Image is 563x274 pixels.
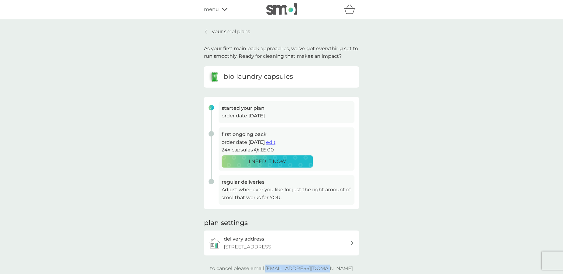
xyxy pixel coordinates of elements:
[210,265,353,272] p: to cancel please email [EMAIL_ADDRESS][DOMAIN_NAME]
[249,158,286,165] p: I NEED IT NOW
[222,155,313,168] button: I NEED IT NOW
[222,130,351,138] h3: first ongoing pack
[222,104,351,112] h3: started your plan
[224,243,273,251] p: [STREET_ADDRESS]
[224,235,264,243] h3: delivery address
[222,178,351,186] h3: regular deliveries
[204,5,219,13] span: menu
[266,139,275,145] span: edit
[222,146,351,154] p: 24x capsules @ £6.00
[248,113,265,119] span: [DATE]
[222,186,351,201] p: Adjust whenever you like for just the right amount of smol that works for YOU.
[224,72,293,82] h6: bio laundry capsules
[222,112,351,120] p: order date
[212,28,250,36] p: your smol plans
[222,138,351,146] p: order date
[248,139,265,145] span: [DATE]
[344,3,359,16] div: basket
[204,218,248,228] h2: plan settings
[266,138,275,146] button: edit
[209,71,221,83] img: bio laundry capsules
[204,45,359,60] p: As your first main pack approaches, we’ve got everything set to run smoothly. Ready for cleaning ...
[266,3,297,15] img: smol
[204,28,250,36] a: your smol plans
[204,231,359,255] a: delivery address[STREET_ADDRESS]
